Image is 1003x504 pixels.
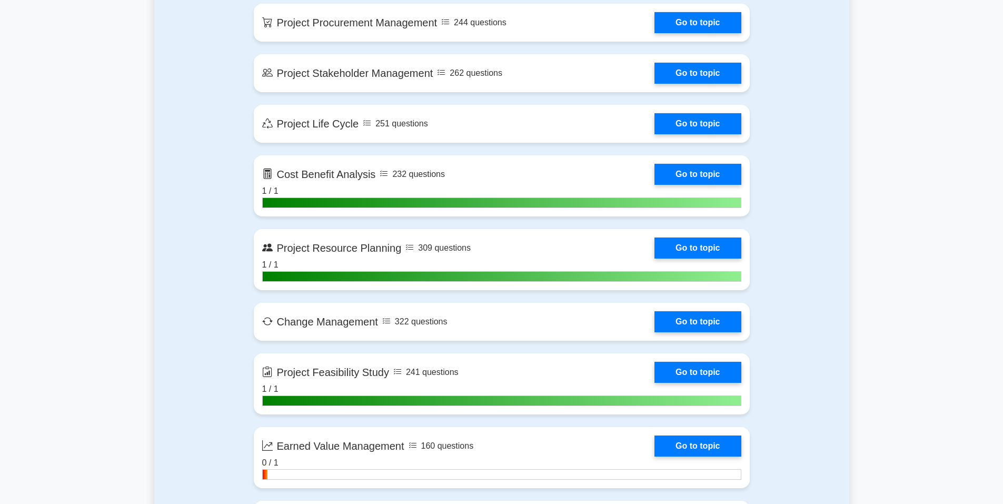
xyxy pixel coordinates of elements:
a: Go to topic [654,12,741,33]
a: Go to topic [654,164,741,185]
a: Go to topic [654,238,741,259]
a: Go to topic [654,362,741,383]
a: Go to topic [654,113,741,134]
a: Go to topic [654,63,741,84]
a: Go to topic [654,436,741,457]
a: Go to topic [654,311,741,332]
